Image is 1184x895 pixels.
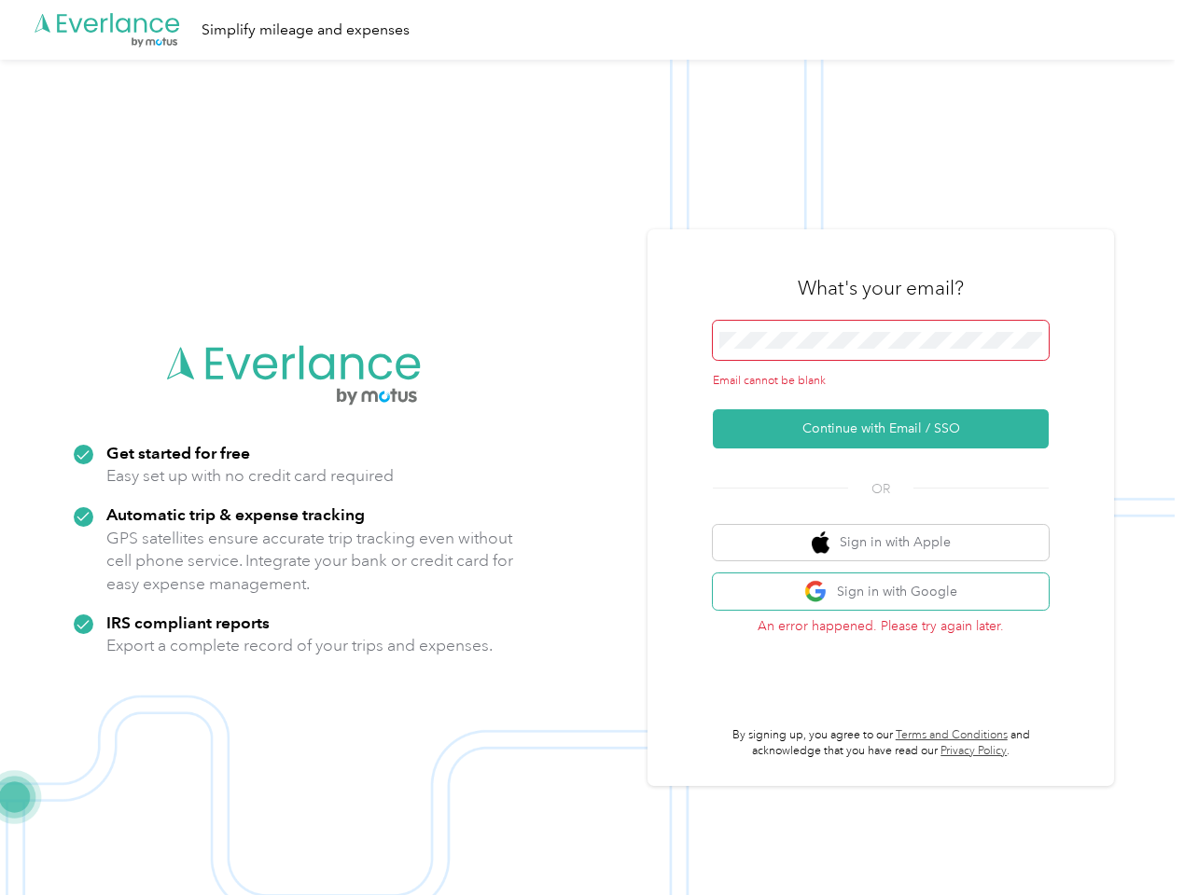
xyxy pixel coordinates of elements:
[804,580,828,603] img: google logo
[106,464,394,488] p: Easy set up with no credit card required
[798,275,964,301] h3: What's your email?
[713,409,1049,448] button: Continue with Email / SSO
[106,504,365,524] strong: Automatic trip & expense tracking
[896,728,1008,742] a: Terms and Conditions
[713,373,1049,390] div: Email cannot be blank
[812,531,830,555] img: apple logo
[713,616,1049,636] p: An error happened. Please try again later.
[106,443,250,462] strong: Get started for free
[713,727,1049,760] p: By signing up, you agree to our and acknowledge that you have read our .
[106,527,514,596] p: GPS satellites ensure accurate trip tracking even without cell phone service. Integrate your bank...
[940,744,1007,758] a: Privacy Policy
[713,525,1049,561] button: apple logoSign in with Apple
[848,479,913,499] span: OR
[106,613,270,632] strong: IRS compliant reports
[106,634,493,657] p: Export a complete record of your trips and expenses.
[202,19,410,42] div: Simplify mileage and expenses
[713,573,1049,610] button: google logoSign in with Google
